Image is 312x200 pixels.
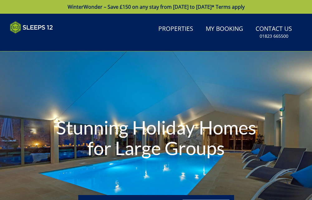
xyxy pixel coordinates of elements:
[253,22,295,42] a: Contact Us01823 665500
[260,33,288,39] small: 01823 665500
[10,21,53,34] img: Sleeps 12
[47,105,265,171] h1: Stunning Holiday Homes for Large Groups
[203,22,246,36] a: My Booking
[7,37,72,43] iframe: Customer reviews powered by Trustpilot
[156,22,196,36] a: Properties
